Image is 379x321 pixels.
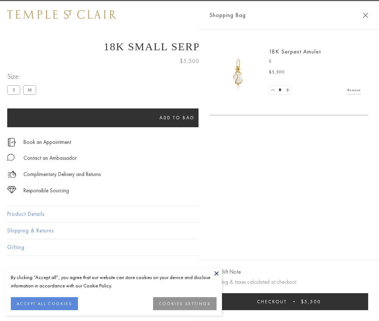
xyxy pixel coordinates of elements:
img: icon_sourcing.svg [7,186,16,193]
button: COOKIES SETTINGS [153,297,217,310]
span: $5,500 [180,56,199,66]
button: Close Shopping Bag [363,13,368,18]
button: Shipping & Returns [7,223,372,239]
button: ACCEPT ALL COOKIES [11,297,78,310]
div: Contact an Ambassador [23,154,77,163]
label: M [23,85,36,94]
span: Checkout [257,299,287,305]
span: Size: [7,70,39,82]
img: MessageIcon-01_2.svg [7,154,14,161]
button: Add Gift Note [209,267,241,277]
div: By clicking “Accept all”, you agree that our website can store cookies on your device and disclos... [11,273,217,290]
a: Book an Appointment [23,138,71,146]
a: Set quantity to 0 [269,86,276,95]
button: Add to bag [7,108,347,127]
a: Set quantity to 2 [284,86,291,95]
img: P51836-E11SERPPV [217,51,260,94]
p: Shipping & taxes calculated at checkout [209,278,368,287]
p: Complimentary Delivery and Returns [23,170,101,179]
p: S [269,58,361,65]
span: $5,500 [269,69,285,76]
a: Remove [347,86,361,94]
a: 18K Serpent Amulet [269,48,321,55]
div: Responsible Sourcing [23,186,69,195]
span: Shopping Bag [209,10,246,20]
button: Checkout $5,500 [209,293,368,310]
button: Product Details [7,206,372,222]
span: Add to bag [160,115,195,121]
img: Temple St. Clair [7,10,116,19]
button: Gifting [7,239,372,256]
span: $5,500 [301,299,321,305]
img: icon_delivery.svg [7,170,16,179]
img: icon_appointment.svg [7,138,16,146]
label: S [7,85,20,94]
h1: 18K Small Serpent Amulet [7,40,372,53]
